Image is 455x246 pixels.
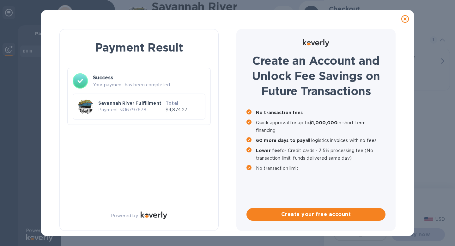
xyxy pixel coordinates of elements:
[166,101,178,106] b: Total
[93,82,205,88] p: Your payment has been completed.
[256,164,385,172] p: No transaction limit
[252,211,380,218] span: Create your free account
[256,147,385,162] p: for Credit cards - 3.5% processing fee (No transaction limit, funds delivered same day)
[141,212,167,219] img: Logo
[256,148,280,153] b: Lower fee
[93,74,205,82] h3: Success
[70,40,208,55] h1: Payment Result
[111,212,138,219] p: Powered by
[256,119,385,134] p: Quick approval for up to in short term financing
[256,138,306,143] b: 60 more days to pay
[246,53,385,99] h1: Create an Account and Unlock Fee Savings on Future Transactions
[98,107,163,113] p: Payment № 16797678
[309,120,337,125] b: $1,000,000
[166,107,200,113] p: $4,874.27
[303,39,329,47] img: Logo
[256,137,385,144] p: all logistics invoices with no fees
[256,110,303,115] b: No transaction fees
[98,100,163,106] p: Savannah River Fulfillment
[246,208,385,221] button: Create your free account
